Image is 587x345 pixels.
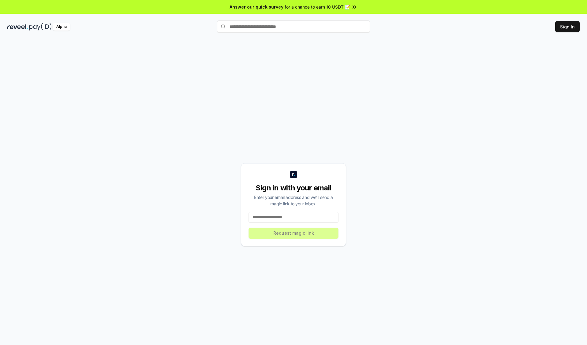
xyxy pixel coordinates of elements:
img: pay_id [29,23,52,31]
span: Answer our quick survey [230,4,283,10]
img: logo_small [290,171,297,178]
div: Alpha [53,23,70,31]
div: Enter your email address and we’ll send a magic link to your inbox. [249,194,338,207]
img: reveel_dark [7,23,28,31]
span: for a chance to earn 10 USDT 📝 [285,4,350,10]
div: Sign in with your email [249,183,338,193]
button: Sign In [555,21,580,32]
